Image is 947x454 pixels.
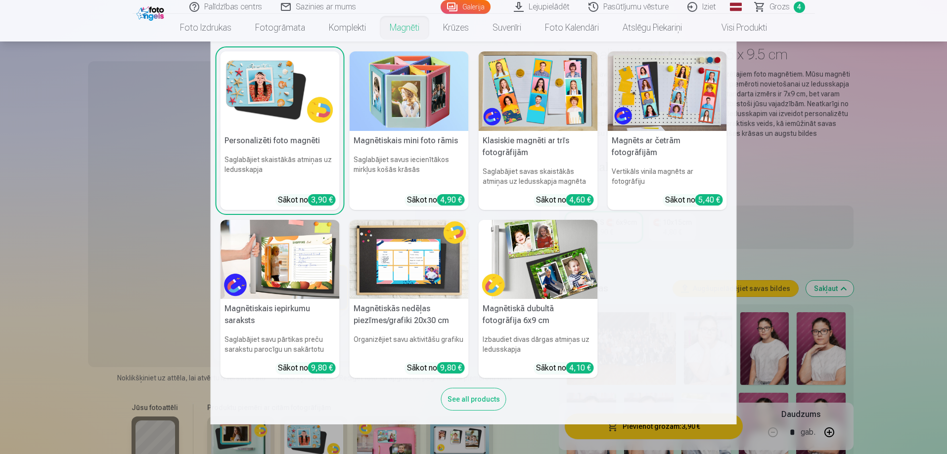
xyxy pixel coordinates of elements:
a: Suvenīri [481,14,533,41]
h6: Saglabājiet savu pārtikas preču sarakstu parocīgu un sakārtotu [221,330,340,358]
img: /fa1 [136,4,167,21]
img: Magnēts ar četrām fotogrāfijām [608,51,727,131]
img: Magnētiskā dubultā fotogrāfija 6x9 cm [479,220,598,299]
a: Atslēgu piekariņi [611,14,694,41]
h5: Klasiskie magnēti ar trīs fotogrāfijām [479,131,598,163]
img: Magnētiskais mini foto rāmis [350,51,469,131]
a: Foto kalendāri [533,14,611,41]
h6: Organizējiet savu aktivitāšu grafiku [350,330,469,358]
h6: Izbaudiet divas dārgas atmiņas uz ledusskapja [479,330,598,358]
div: Sākot no [536,362,594,374]
a: Krūzes [431,14,481,41]
img: Klasiskie magnēti ar trīs fotogrāfijām [479,51,598,131]
h5: Magnēts ar četrām fotogrāfijām [608,131,727,163]
h5: Magnētiskā dubultā fotogrāfija 6x9 cm [479,299,598,330]
h6: Saglabājiet savus iecienītākos mirkļus košās krāsās [350,151,469,190]
div: 9,80 € [308,362,336,373]
img: Magnētiskās nedēļas piezīmes/grafiki 20x30 cm [350,220,469,299]
div: 4,60 € [566,194,594,206]
a: Magnētiskais iepirkumu sarakstsMagnētiskais iepirkumu sarakstsSaglabājiet savu pārtikas preču sar... [221,220,340,378]
h5: Magnētiskais mini foto rāmis [350,131,469,151]
div: 9,80 € [437,362,465,373]
a: Magnēts ar četrām fotogrāfijāmMagnēts ar četrām fotogrāfijāmVertikāls vinila magnēts ar fotogrāfi... [608,51,727,210]
span: 4 [794,1,805,13]
a: Foto izdrukas [168,14,243,41]
div: See all products [441,388,506,411]
h6: Saglabājiet savas skaistākās atmiņas uz ledusskapja magnēta [479,163,598,190]
div: Sākot no [278,194,336,206]
div: 4,10 € [566,362,594,373]
div: Sākot no [665,194,723,206]
a: Magnētiskās nedēļas piezīmes/grafiki 20x30 cmMagnētiskās nedēļas piezīmes/grafiki 20x30 cmOrganiz... [350,220,469,378]
div: 4,90 € [437,194,465,206]
a: Magnētiskā dubultā fotogrāfija 6x9 cmMagnētiskā dubultā fotogrāfija 6x9 cmIzbaudiet divas dārgas ... [479,220,598,378]
img: Personalizēti foto magnēti [221,51,340,131]
a: Magnēti [378,14,431,41]
a: Klasiskie magnēti ar trīs fotogrāfijāmKlasiskie magnēti ar trīs fotogrāfijāmSaglabājiet savas ska... [479,51,598,210]
div: 5,40 € [695,194,723,206]
div: Sākot no [407,194,465,206]
span: Grozs [769,1,790,13]
img: Magnētiskais iepirkumu saraksts [221,220,340,299]
h6: Vertikāls vinila magnēts ar fotogrāfiju [608,163,727,190]
a: Personalizēti foto magnētiPersonalizēti foto magnētiSaglabājiet skaistākās atmiņas uz ledusskapja... [221,51,340,210]
h6: Saglabājiet skaistākās atmiņas uz ledusskapja [221,151,340,190]
div: Sākot no [536,194,594,206]
a: Magnētiskais mini foto rāmisMagnētiskais mini foto rāmisSaglabājiet savus iecienītākos mirkļus ko... [350,51,469,210]
div: Sākot no [407,362,465,374]
a: See all products [441,393,506,404]
div: 3,90 € [308,194,336,206]
h5: Personalizēti foto magnēti [221,131,340,151]
h5: Magnētiskās nedēļas piezīmes/grafiki 20x30 cm [350,299,469,330]
a: Fotogrāmata [243,14,317,41]
div: Sākot no [278,362,336,374]
a: Komplekti [317,14,378,41]
h5: Magnētiskais iepirkumu saraksts [221,299,340,330]
a: Visi produkti [694,14,779,41]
